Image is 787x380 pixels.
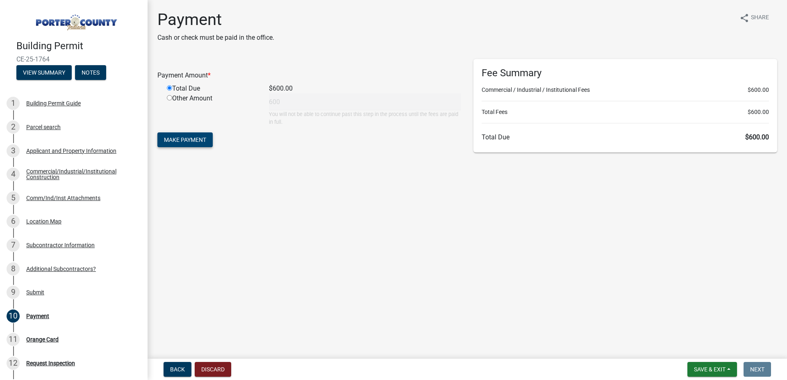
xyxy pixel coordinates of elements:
span: Save & Exit [694,366,726,373]
div: Request Inspection [26,360,75,366]
div: Subcontractor Information [26,242,95,248]
button: Notes [75,65,106,80]
div: Applicant and Property Information [26,148,116,154]
div: 5 [7,191,20,205]
button: Next [744,362,771,377]
div: Parcel search [26,124,61,130]
div: Payment [26,313,49,319]
span: Next [750,366,764,373]
span: Back [170,366,185,373]
span: Share [751,13,769,23]
li: Commercial / Industrial / Institutional Fees [482,86,769,94]
div: Payment Amount [151,71,467,80]
div: 11 [7,333,20,346]
h4: Building Permit [16,40,141,52]
button: Back [164,362,191,377]
button: shareShare [733,10,776,26]
span: $600.00 [745,133,769,141]
div: 9 [7,286,20,299]
li: Total Fees [482,108,769,116]
h6: Total Due [482,133,769,141]
button: View Summary [16,65,72,80]
wm-modal-confirm: Summary [16,70,72,76]
button: Discard [195,362,231,377]
img: Porter County, Indiana [16,9,134,32]
button: Save & Exit [687,362,737,377]
div: 6 [7,215,20,228]
div: 1 [7,97,20,110]
span: CE-25-1764 [16,55,131,63]
div: 4 [7,168,20,181]
span: Make Payment [164,137,206,143]
div: 12 [7,357,20,370]
p: Cash or check must be paid in the office. [157,33,274,43]
wm-modal-confirm: Notes [75,70,106,76]
div: Submit [26,289,44,295]
span: $600.00 [748,108,769,116]
span: $600.00 [748,86,769,94]
i: share [739,13,749,23]
div: Other Amount [161,93,263,126]
div: Orange Card [26,337,59,342]
div: 10 [7,309,20,323]
div: Total Due [161,84,263,93]
div: 3 [7,144,20,157]
div: Location Map [26,218,61,224]
h1: Payment [157,10,274,30]
button: Make Payment [157,132,213,147]
div: 8 [7,262,20,275]
div: Commercial/Industrial/Institutional Construction [26,168,134,180]
h6: Fee Summary [482,67,769,79]
div: Comm/Ind/Inst Attachments [26,195,100,201]
div: Additional Subcontractors? [26,266,96,272]
div: 2 [7,121,20,134]
div: Building Permit Guide [26,100,81,106]
div: $600.00 [263,84,467,93]
div: 7 [7,239,20,252]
